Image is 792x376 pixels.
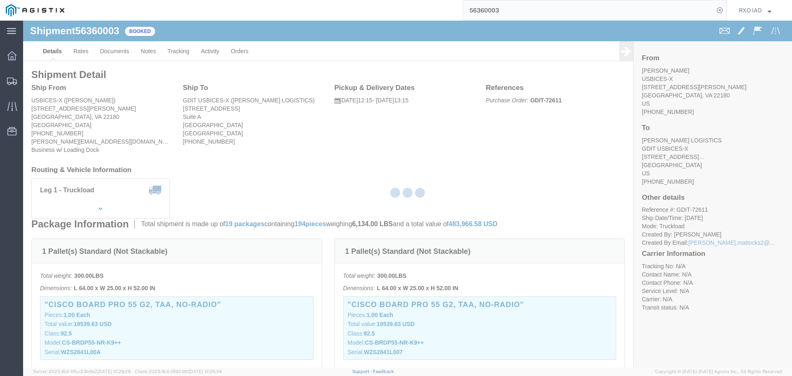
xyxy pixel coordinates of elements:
input: Search for shipment number, reference number [463,0,714,20]
span: [DATE] 12:29:29 [97,369,131,374]
a: Support [352,369,373,374]
span: RXO IAD [739,6,762,15]
span: Server: 2025.16.0-1ffcc23b9e2 [33,369,131,374]
a: Feedback [373,369,394,374]
span: Client: 2025.16.0-1592391 [134,369,222,374]
span: Copyright © [DATE]-[DATE] Agistix Inc., All Rights Reserved [655,368,782,375]
span: [DATE] 12:25:34 [189,369,222,374]
button: RXO IAD [738,5,780,15]
img: logo [6,4,64,17]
